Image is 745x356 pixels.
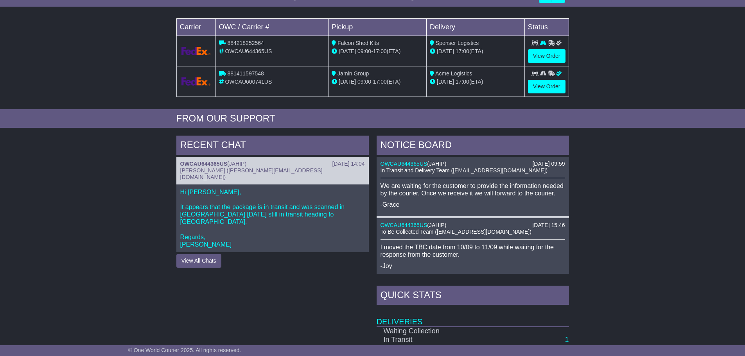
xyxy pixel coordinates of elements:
a: OWCAU644365US [381,222,427,228]
span: 17:00 [456,79,469,85]
td: Waiting Collection [377,327,505,336]
div: - (ETA) [332,78,423,86]
div: ( ) [180,161,365,167]
div: Quick Stats [377,286,569,307]
span: JAHIP [429,222,445,228]
div: ( ) [381,161,565,167]
span: 881411597548 [227,70,264,77]
span: JAHIP [429,161,445,167]
p: -Joy [381,262,565,270]
span: © One World Courier 2025. All rights reserved. [128,347,241,353]
span: OWCAU644365US [225,48,272,54]
td: Pickup [329,18,427,36]
span: 17:00 [373,79,387,85]
a: View Order [528,80,565,93]
div: [DATE] 15:46 [532,222,565,229]
div: (ETA) [430,47,521,55]
span: 17:00 [373,48,387,54]
span: Jamin Group [337,70,369,77]
span: [DATE] [437,79,454,85]
p: I moved the TBC date from 10/09 to 11/09 while waiting for the response from the customer. [381,243,565,258]
span: [DATE] [339,79,356,85]
div: [DATE] 09:59 [532,161,565,167]
div: FROM OUR SUPPORT [176,113,569,124]
td: Delivering [377,344,505,352]
div: NOTICE BOARD [377,136,569,157]
td: Deliveries [377,307,569,327]
td: Status [524,18,569,36]
span: [DATE] [339,48,356,54]
span: [PERSON_NAME] ([PERSON_NAME][EMAIL_ADDRESS][DOMAIN_NAME]) [180,167,323,180]
div: ( ) [381,222,565,229]
p: -Grace [381,201,565,208]
span: [DATE] [437,48,454,54]
span: Falcon Shed Kits [337,40,379,46]
img: GetCarrierServiceLogo [181,77,211,86]
a: OWCAU644365US [381,161,427,167]
button: View All Chats [176,254,221,268]
span: 884218252564 [227,40,264,46]
div: RECENT CHAT [176,136,369,157]
a: OWCAU644365US [180,161,228,167]
span: 09:00 [357,79,371,85]
p: Hi [PERSON_NAME], It appears that the package is in transit and was scanned in [GEOGRAPHIC_DATA] ... [180,188,365,249]
td: Delivery [426,18,524,36]
td: OWC / Carrier # [215,18,329,36]
div: [DATE] 14:04 [332,161,364,167]
span: Spenser Logistics [436,40,479,46]
span: 09:00 [357,48,371,54]
span: 17:00 [456,48,469,54]
span: In Transit and Delivery Team ([EMAIL_ADDRESS][DOMAIN_NAME]) [381,167,548,174]
td: In Transit [377,336,505,344]
span: Acme Logistics [435,70,472,77]
p: We are waiting for the customer to provide the information needed by the courier. Once we receive... [381,182,565,197]
a: View Order [528,49,565,63]
a: 1 [565,336,569,343]
img: GetCarrierServiceLogo [181,47,211,55]
div: (ETA) [430,78,521,86]
a: 0 [565,344,569,352]
td: Carrier [176,18,215,36]
span: OWCAU600741US [225,79,272,85]
div: - (ETA) [332,47,423,55]
span: JAHIP [229,161,245,167]
span: To Be Collected Team ([EMAIL_ADDRESS][DOMAIN_NAME]) [381,229,531,235]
